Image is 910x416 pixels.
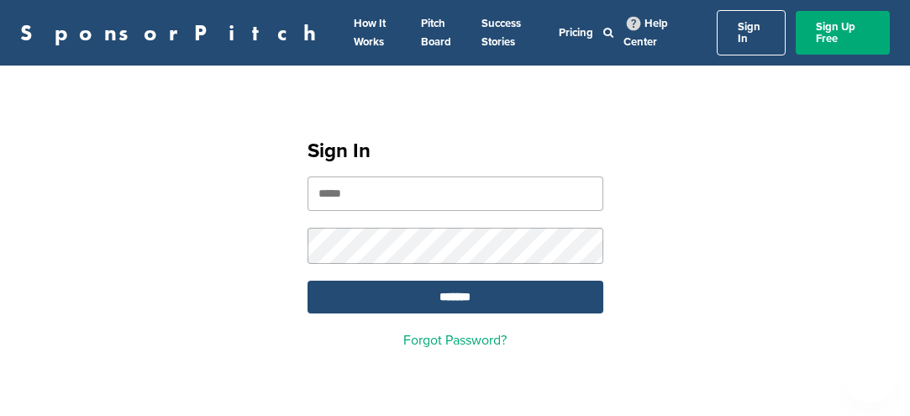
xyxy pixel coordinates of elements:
a: SponsorPitch [20,22,327,44]
a: Pitch Board [421,17,451,49]
h1: Sign In [308,136,603,166]
a: Success Stories [481,17,521,49]
a: Help Center [623,13,668,52]
a: Forgot Password? [403,332,507,349]
iframe: Button to launch messaging window [843,349,897,403]
a: Sign Up Free [796,11,890,55]
a: Sign In [717,10,786,55]
a: Pricing [559,26,593,39]
a: How It Works [354,17,386,49]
